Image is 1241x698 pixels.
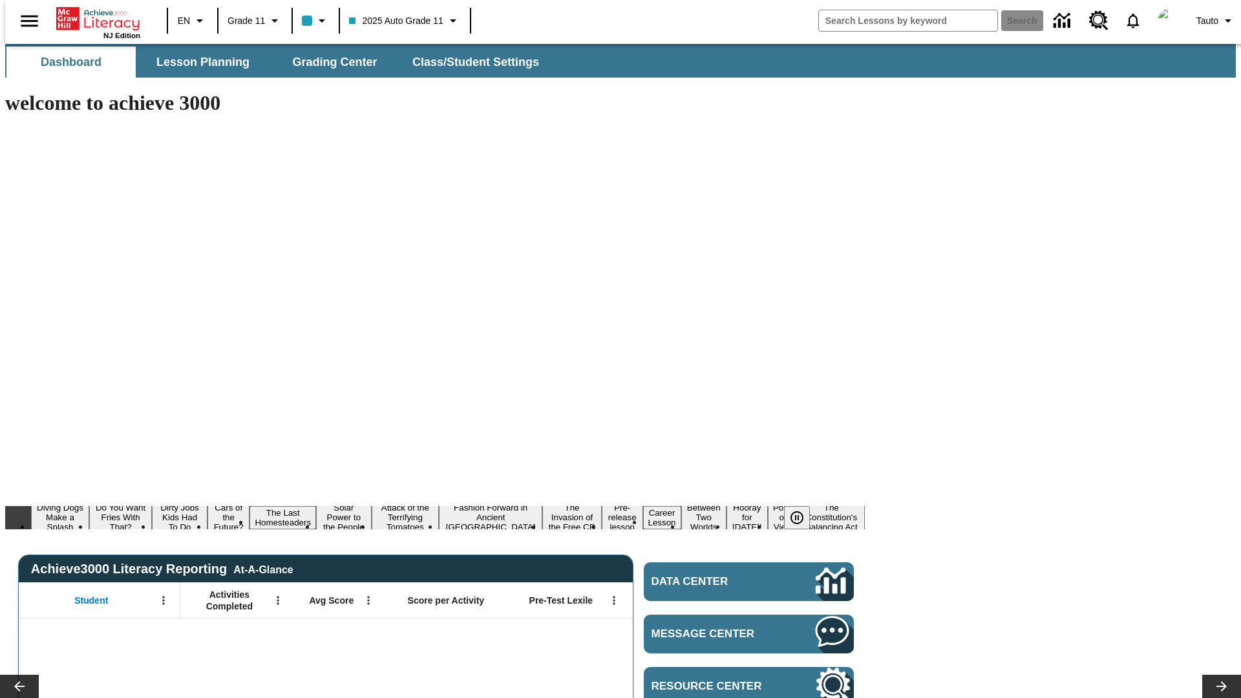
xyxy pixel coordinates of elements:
[172,9,213,32] button: Language: EN, Select a language
[644,562,854,601] a: Data Center
[344,9,465,32] button: Class: 2025 Auto Grade 11, Select your class
[768,501,798,534] button: Slide 14 Point of View
[439,501,542,534] button: Slide 8 Fashion Forward in Ancient Rome
[138,47,268,78] button: Lesson Planning
[156,55,249,70] span: Lesson Planning
[187,589,272,612] span: Activities Completed
[1081,3,1116,38] a: Resource Center, Will open in new tab
[602,501,643,534] button: Slide 10 Pre-release lesson
[56,5,140,39] div: Home
[372,501,440,534] button: Slide 7 Attack of the Terrifying Tomatoes
[31,562,293,576] span: Achieve3000 Literacy Reporting
[784,506,810,529] button: Pause
[5,44,1236,78] div: SubNavbar
[681,501,727,534] button: Slide 12 Between Two Worlds
[408,595,485,606] span: Score per Activity
[1150,4,1191,37] button: Select a new avatar
[349,14,443,28] span: 2025 Auto Grade 11
[154,591,173,610] button: Open Menu
[402,47,549,78] button: Class/Student Settings
[89,501,152,534] button: Slide 2 Do You Want Fries With That?
[1158,8,1183,34] img: Avatar
[103,32,140,39] span: NJ Edition
[798,501,865,534] button: Slide 15 The Constitution's Balancing Act
[412,55,539,70] span: Class/Student Settings
[5,91,865,115] h1: welcome to achieve 3000
[222,9,288,32] button: Grade: Grade 11, Select a grade
[41,55,101,70] span: Dashboard
[74,595,108,606] span: Student
[784,506,823,529] div: Pause
[31,501,89,534] button: Slide 1 Diving Dogs Make a Splash
[604,591,624,610] button: Open Menu
[542,501,602,534] button: Slide 9 The Invasion of the Free CD
[1116,4,1150,37] a: Notifications
[819,10,997,31] input: search field
[297,9,335,32] button: Class color is light blue. Change class color
[6,47,136,78] button: Dashboard
[727,501,768,534] button: Slide 13 Hooray for Constitution Day!
[268,591,288,610] button: Open Menu
[270,47,399,78] button: Grading Center
[643,506,681,529] button: Slide 11 Career Lesson
[1202,675,1241,698] button: Lesson carousel, Next
[56,6,140,32] a: Home
[5,47,551,78] div: SubNavbar
[1046,3,1081,39] a: Data Center
[249,506,316,529] button: Slide 5 The Last Homesteaders
[1191,9,1241,32] button: Profile/Settings
[292,55,377,70] span: Grading Center
[178,14,190,28] span: EN
[644,615,854,653] a: Message Center
[316,501,371,534] button: Slide 6 Solar Power to the People
[1196,14,1218,28] span: Tauto
[359,591,378,610] button: Open Menu
[652,575,772,588] span: Data Center
[152,501,207,534] button: Slide 3 Dirty Jobs Kids Had To Do
[228,14,265,28] span: Grade 11
[529,595,593,606] span: Pre-Test Lexile
[207,501,249,534] button: Slide 4 Cars of the Future?
[309,595,354,606] span: Avg Score
[10,2,48,40] button: Open side menu
[652,680,777,693] span: Resource Center
[233,562,293,576] div: At-A-Glance
[652,628,777,640] span: Message Center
